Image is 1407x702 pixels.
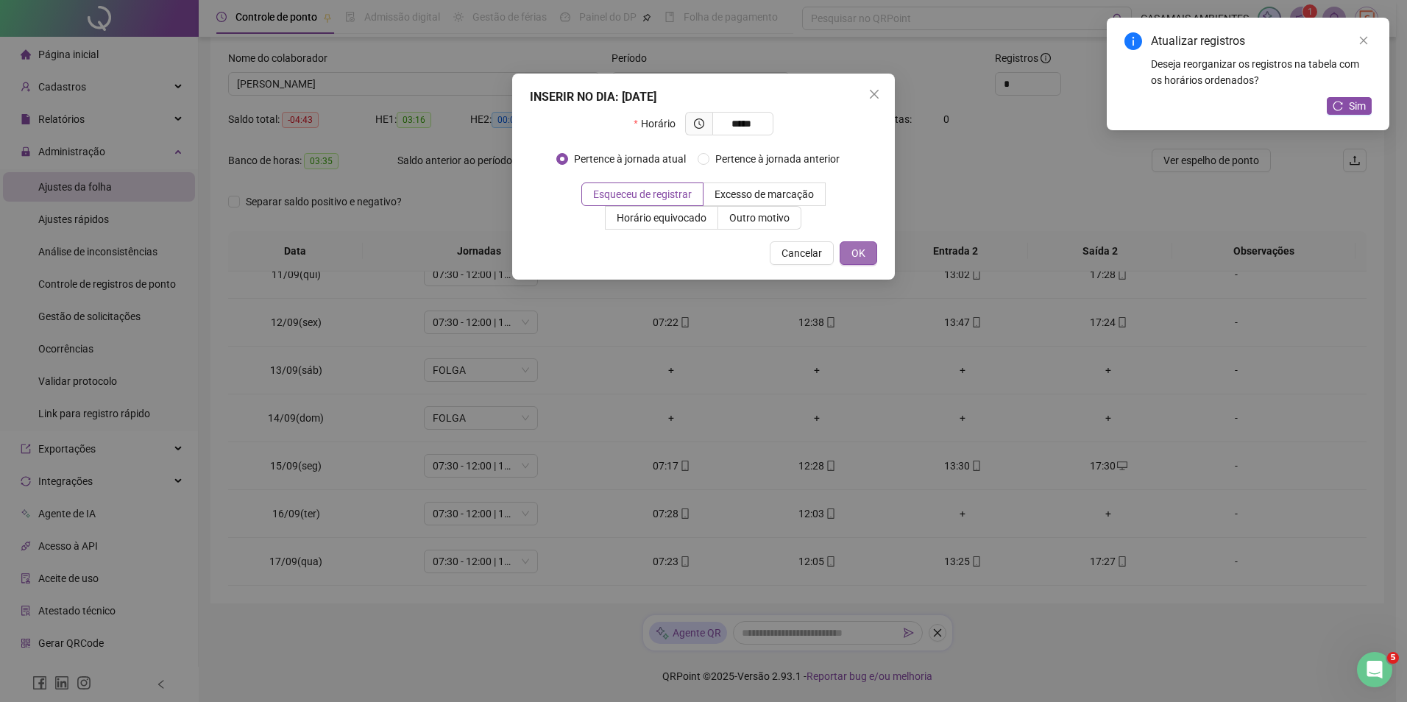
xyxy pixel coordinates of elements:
[568,151,692,167] span: Pertence à jornada atual
[1357,652,1392,687] iframe: Intercom live chat
[634,112,684,135] label: Horário
[1124,32,1142,50] span: info-circle
[593,188,692,200] span: Esqueceu de registrar
[851,245,865,261] span: OK
[782,245,822,261] span: Cancelar
[1151,56,1372,88] div: Deseja reorganizar os registros na tabela com os horários ordenados?
[1387,652,1399,664] span: 5
[1355,32,1372,49] a: Close
[1151,32,1372,50] div: Atualizar registros
[729,212,790,224] span: Outro motivo
[530,88,877,106] div: INSERIR NO DIA : [DATE]
[709,151,846,167] span: Pertence à jornada anterior
[617,212,706,224] span: Horário equivocado
[770,241,834,265] button: Cancelar
[694,118,704,129] span: clock-circle
[862,82,886,106] button: Close
[715,188,814,200] span: Excesso de marcação
[868,88,880,100] span: close
[1333,101,1343,111] span: reload
[1327,97,1372,115] button: Sim
[1349,98,1366,114] span: Sim
[1358,35,1369,46] span: close
[840,241,877,265] button: OK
